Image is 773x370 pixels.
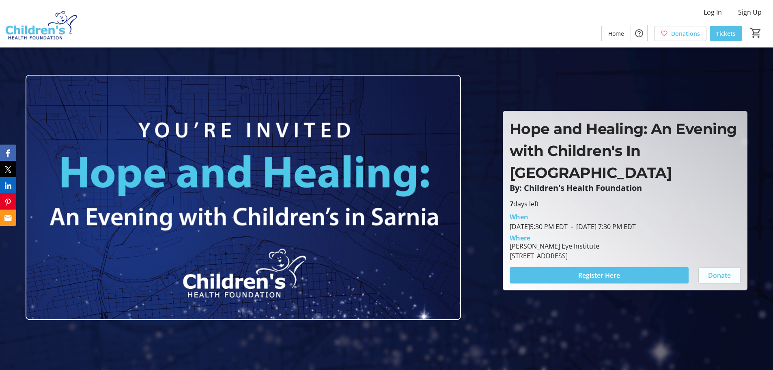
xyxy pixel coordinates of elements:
[510,199,741,209] p: days left
[710,26,742,41] a: Tickets
[568,222,636,231] span: [DATE] 7:30 PM EDT
[602,26,631,41] a: Home
[631,25,647,41] button: Help
[708,270,731,280] span: Donate
[732,6,768,19] button: Sign Up
[5,3,77,44] img: Children's Health Foundation's Logo
[568,222,576,231] span: -
[749,26,763,40] button: Cart
[510,199,513,208] span: 7
[738,7,762,17] span: Sign Up
[671,29,700,38] span: Donations
[510,184,741,193] p: By: Children's Health Foundation
[510,120,737,182] span: Hope and Healing: An Evening with Children's In [GEOGRAPHIC_DATA]
[697,6,728,19] button: Log In
[654,26,706,41] a: Donations
[510,251,599,261] div: [STREET_ADDRESS]
[510,212,528,222] div: When
[704,7,722,17] span: Log In
[510,222,568,231] span: [DATE] 5:30 PM EDT
[578,270,620,280] span: Register Here
[698,267,741,283] button: Donate
[608,29,624,38] span: Home
[26,75,461,320] img: Campaign CTA Media Photo
[510,241,599,251] div: [PERSON_NAME] Eye Institute
[716,29,736,38] span: Tickets
[510,235,530,241] div: Where
[510,267,689,283] button: Register Here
